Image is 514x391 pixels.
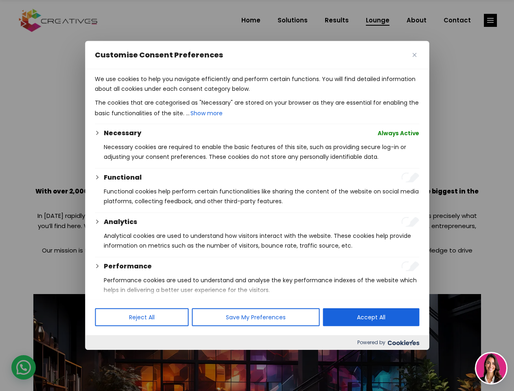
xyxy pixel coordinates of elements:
button: Analytics [104,217,137,227]
button: Close [409,50,419,60]
button: Show more [190,108,223,119]
input: Enable Performance [401,261,419,271]
button: Necessary [104,128,141,138]
p: Performance cookies are used to understand and analyse the key performance indexes of the website... [104,275,419,295]
button: Reject All [95,308,188,326]
span: Customise Consent Preferences [95,50,223,60]
div: Customise Consent Preferences [85,41,429,350]
p: Necessary cookies are required to enable the basic features of this site, such as providing secur... [104,142,419,162]
img: Close [412,53,416,57]
img: Cookieyes logo [387,340,419,345]
button: Functional [104,173,142,182]
button: Accept All [323,308,419,326]
p: We use cookies to help you navigate efficiently and perform certain functions. You will find deta... [95,74,419,94]
p: Functional cookies help perform certain functionalities like sharing the content of the website o... [104,187,419,206]
img: agent [476,353,506,383]
input: Enable Functional [401,173,419,182]
button: Save My Preferences [192,308,319,326]
button: Performance [104,261,152,271]
p: Analytical cookies are used to understand how visitors interact with the website. These cookies h... [104,231,419,250]
div: Powered by [85,335,429,350]
input: Enable Analytics [401,217,419,227]
p: The cookies that are categorised as "Necessary" are stored on your browser as they are essential ... [95,98,419,119]
span: Always Active [378,128,419,138]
